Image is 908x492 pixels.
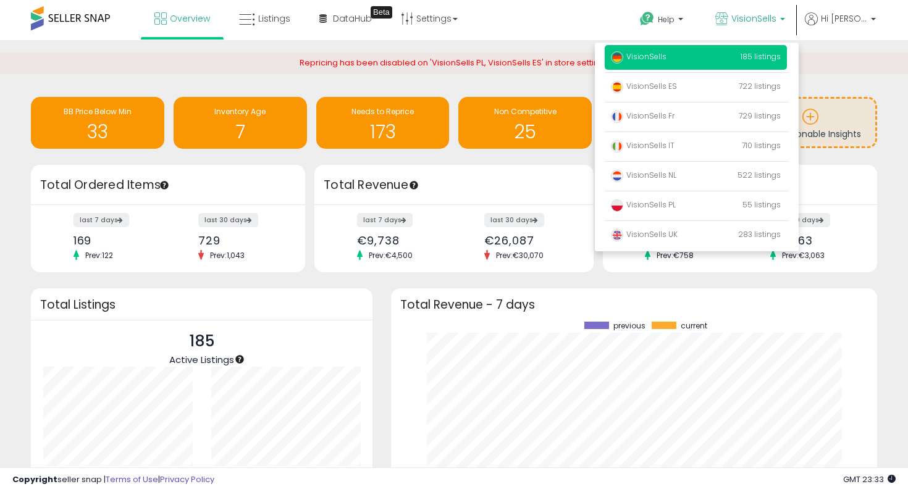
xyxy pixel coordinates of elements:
[64,106,132,117] span: BB Price Below Min
[742,140,781,151] span: 710 listings
[357,234,445,247] div: €9,738
[741,51,781,62] span: 185 listings
[611,110,675,121] span: VisionSells Fr
[611,140,623,152] img: italy.png
[639,11,655,27] i: Get Help
[731,12,776,25] span: VisionSells
[408,180,419,191] div: Tooltip anchor
[214,106,266,117] span: Inventory Age
[484,213,544,227] label: last 30 days
[611,81,623,93] img: spain.png
[169,353,234,366] span: Active Listings
[258,465,273,480] b: 125
[465,122,586,142] h1: 25
[400,300,868,309] h3: Total Revenue - 7 days
[333,12,372,25] span: DataHub
[74,234,159,247] div: 169
[180,122,301,142] h1: 7
[613,322,645,330] span: previous
[760,128,861,140] span: Add Actionable Insights
[316,97,450,149] a: Needs to Reprice 173
[12,474,214,486] div: seller snap | |
[650,250,700,261] span: Prev: €758
[738,229,781,240] span: 283 listings
[738,170,781,180] span: 522 listings
[458,97,592,149] a: Non Competitive 25
[40,177,296,194] h3: Total Ordered Items
[169,330,234,353] p: 185
[611,229,623,241] img: uk.png
[611,199,623,212] img: poland.png
[490,250,550,261] span: Prev: €30,070
[258,12,290,25] span: Listings
[739,110,781,121] span: 729 listings
[324,177,584,194] h3: Total Revenue
[363,250,419,261] span: Prev: €4,500
[658,14,675,25] span: Help
[611,51,666,62] span: VisionSells
[494,106,557,117] span: Non Competitive
[739,81,781,91] span: 722 listings
[204,250,251,261] span: Prev: 1,043
[106,473,158,485] a: Terms of Use
[611,140,675,151] span: VisionSells IT
[681,322,707,330] span: current
[843,473,896,485] span: 2025-10-6 23:33 GMT
[31,97,164,149] a: BB Price Below Min 33
[742,199,781,210] span: 55 listings
[12,473,57,485] strong: Copyright
[170,12,210,25] span: Overview
[805,12,876,40] a: Hi [PERSON_NAME]
[37,122,158,142] h1: 33
[40,300,363,309] h3: Total Listings
[611,229,678,240] span: VisionSells UK
[776,250,831,261] span: Prev: €3,063
[74,213,129,227] label: last 7 days
[322,122,443,142] h1: 173
[770,213,830,227] label: last 30 days
[79,250,119,261] span: Prev: 122
[159,180,170,191] div: Tooltip anchor
[300,57,608,69] span: Repricing has been disabled on 'VisionSells PL, VisionSells ES' in store settings
[351,106,414,117] span: Needs to Reprice
[484,234,572,247] div: €26,087
[198,234,284,247] div: 729
[160,473,214,485] a: Privacy Policy
[174,97,307,149] a: Inventory Age 7
[198,213,258,227] label: last 30 days
[611,81,677,91] span: VisionSells ES
[611,170,676,180] span: VisionSells NL
[611,170,623,182] img: netherlands.png
[611,199,676,210] span: VisionSells PL
[357,213,413,227] label: last 7 days
[611,110,623,123] img: france.png
[746,99,875,146] a: Add Actionable Insights
[371,6,392,19] div: Tooltip anchor
[770,234,855,247] div: €3,463
[630,2,696,40] a: Help
[90,465,107,480] b: 184
[234,354,245,365] div: Tooltip anchor
[611,51,623,64] img: germany.png
[821,12,867,25] span: Hi [PERSON_NAME]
